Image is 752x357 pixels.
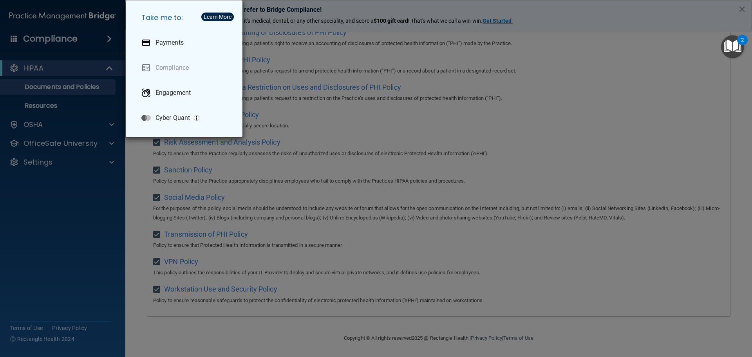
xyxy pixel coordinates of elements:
[155,39,184,47] p: Payments
[135,7,236,29] h5: Take me to:
[135,57,236,79] a: Compliance
[741,40,744,50] div: 2
[135,82,236,104] a: Engagement
[721,35,744,58] button: Open Resource Center, 2 new notifications
[204,14,231,20] div: Learn More
[135,32,236,54] a: Payments
[135,107,236,129] a: Cyber Quant
[201,13,234,21] button: Learn More
[155,89,191,97] p: Engagement
[155,114,190,122] p: Cyber Quant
